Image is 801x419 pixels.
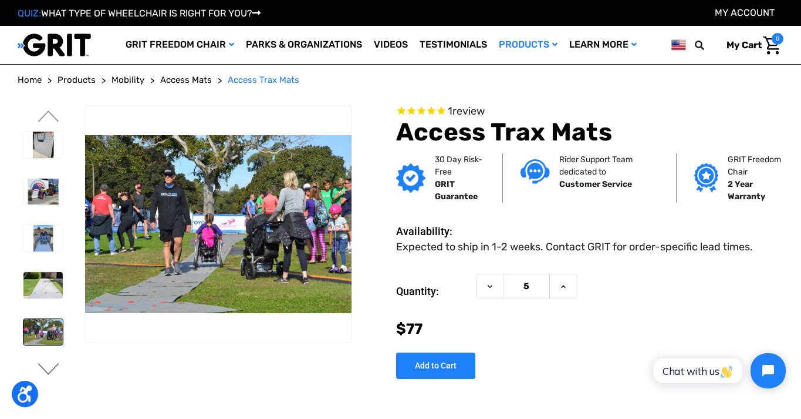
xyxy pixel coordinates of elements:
button: Go to slide 4 of 6 [36,363,61,377]
img: Access Trax Mats [23,132,63,158]
input: Add to Cart [396,353,475,379]
nav: Breadcrumb [18,73,783,87]
span: 1 reviews [448,105,485,118]
img: GRIT Guarantee [396,163,425,193]
img: Grit freedom [694,163,718,193]
span: review [452,105,485,118]
strong: 2 Year Warranty [728,179,765,202]
img: GRIT All-Terrain Wheelchair and Mobility Equipment [18,33,91,57]
span: My Cart [726,39,762,51]
span: QUIZ: [18,8,41,19]
a: Access Trax Mats [228,73,299,87]
a: Testimonials [414,26,493,64]
span: $77 [396,320,423,337]
p: 30 Day Risk-Free [435,153,485,178]
a: Mobility [111,73,144,87]
span: Access Trax Mats [228,75,299,85]
img: Customer service [521,159,550,183]
img: us.png [671,38,686,52]
a: Videos [368,26,414,64]
span: Mobility [111,75,144,85]
a: Products [58,73,96,87]
a: Products [493,26,563,64]
span: Home [18,75,42,85]
dd: Expected to ship in 1-2 weeks. Contact GRIT for order-specific lead times. [396,239,753,255]
iframe: Tidio Chat [641,343,796,398]
a: QUIZ:WHAT TYPE OF WHEELCHAIR IS RIGHT FOR YOU? [18,8,261,19]
strong: GRIT Guarantee [435,179,478,202]
h1: Access Trax Mats [396,118,783,147]
button: Go to slide 2 of 6 [36,110,61,125]
img: Access Trax Mats [85,135,352,313]
a: Cart with 0 items [718,33,783,58]
span: Access Mats [160,75,212,85]
a: Home [18,73,42,87]
a: Parks & Organizations [240,26,368,64]
img: Access Trax Mats [23,272,63,299]
img: Cart [763,36,780,55]
a: GRIT Freedom Chair [120,26,240,64]
img: Access Trax Mats [23,319,63,346]
input: Search [700,33,718,58]
img: Access Trax Mats [23,179,63,205]
span: Rated 5.0 out of 5 stars 1 reviews [396,105,783,118]
a: Account [715,7,775,18]
a: Access Mats [160,73,212,87]
span: Products [58,75,96,85]
p: GRIT Freedom Chair [728,153,788,178]
span: 0 [772,33,783,45]
dt: Availability: [396,223,470,239]
img: Access Trax Mats [23,225,63,252]
strong: Customer Service [559,179,632,189]
label: Quantity: [396,274,470,309]
a: Learn More [563,26,643,64]
p: Rider Support Team dedicated to [559,153,658,178]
